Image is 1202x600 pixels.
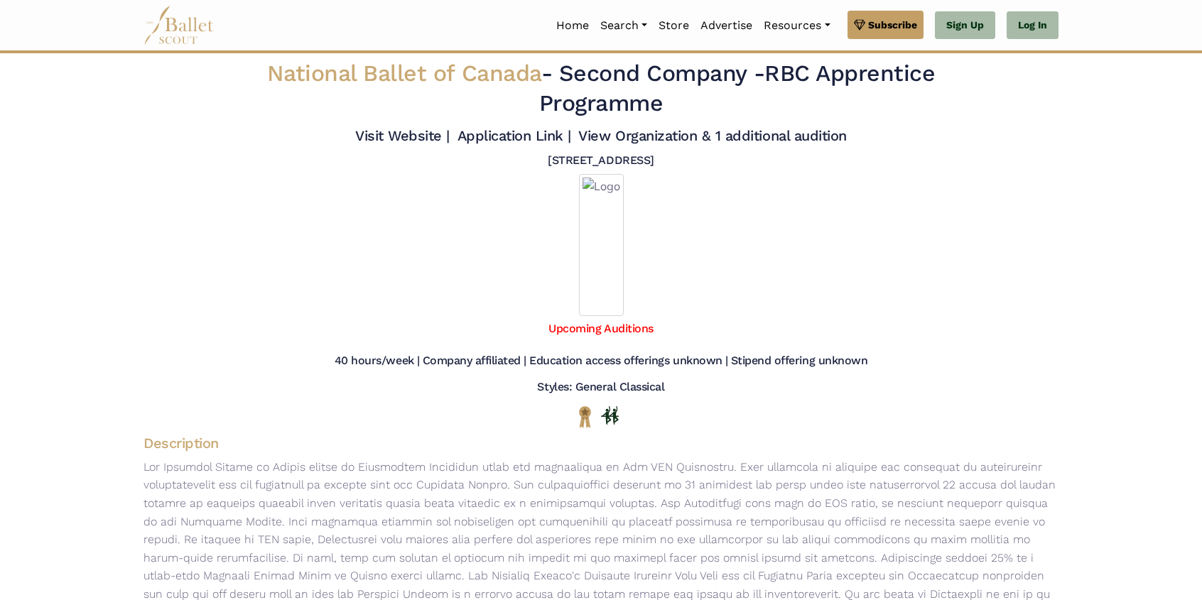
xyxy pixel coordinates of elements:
span: Subscribe [868,17,917,33]
img: Logo [579,174,624,316]
img: gem.svg [854,17,865,33]
h5: Stipend offering unknown [731,354,867,369]
span: National Ballet of Canada [267,60,541,87]
a: Application Link | [457,127,571,144]
h5: [STREET_ADDRESS] [548,153,654,168]
a: Visit Website | [355,127,450,144]
a: View Organization & 1 additional audition [578,127,846,144]
a: Advertise [695,11,758,40]
h5: Company affiliated | [423,354,526,369]
h4: Description [132,434,1070,452]
a: Resources [758,11,835,40]
a: Search [595,11,653,40]
a: Sign Up [935,11,995,40]
h5: 40 hours/week | [335,354,420,369]
h5: Styles: General Classical [537,380,664,395]
a: Home [551,11,595,40]
img: In Person [601,406,619,425]
a: Subscribe [848,11,924,39]
h2: - RBC Apprentice Programme [222,59,980,118]
a: Upcoming Auditions [548,322,653,335]
a: Store [653,11,695,40]
img: National [576,405,594,427]
a: Log In [1007,11,1058,40]
h5: Education access offerings unknown | [529,354,728,369]
span: Second Company - [559,60,764,87]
